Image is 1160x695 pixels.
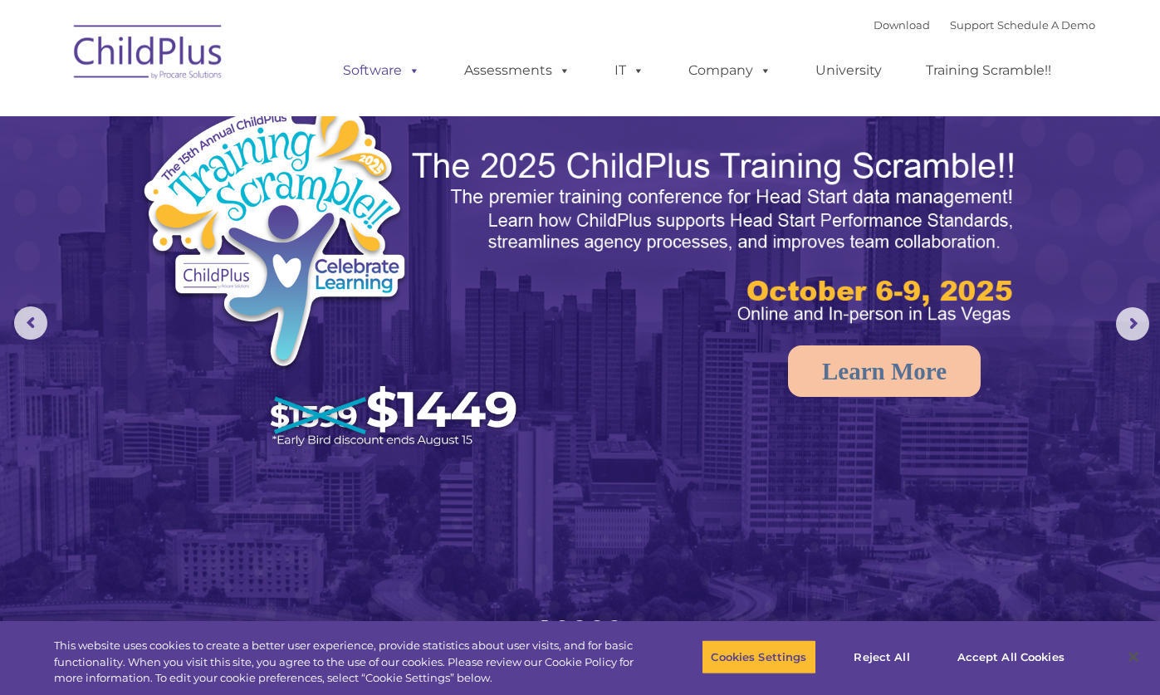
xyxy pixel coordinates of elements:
a: Schedule A Demo [997,18,1095,32]
a: Software [326,54,437,87]
a: Training Scramble!! [909,54,1068,87]
button: Close [1115,639,1152,675]
a: Assessments [448,54,587,87]
font: | [874,18,1095,32]
span: Phone number [231,178,301,190]
div: This website uses cookies to create a better user experience, provide statistics about user visit... [54,638,638,687]
button: Cookies Settings [702,639,815,674]
a: Download [874,18,930,32]
span: Last name [231,110,281,122]
a: Support [950,18,994,32]
a: Learn More [788,345,981,397]
button: Reject All [830,639,934,674]
a: Company [672,54,788,87]
img: ChildPlus by Procare Solutions [66,13,232,96]
a: IT [598,54,661,87]
a: University [799,54,898,87]
button: Accept All Cookies [948,639,1074,674]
